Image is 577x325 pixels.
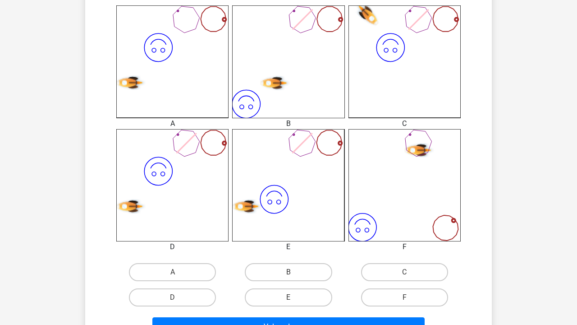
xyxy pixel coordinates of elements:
div: E [225,241,351,252]
label: B [245,263,332,281]
div: F [342,241,467,252]
label: F [361,288,448,306]
div: B [225,118,351,129]
label: D [129,288,216,306]
div: C [342,118,467,129]
div: A [110,118,235,129]
div: D [110,241,235,252]
label: A [129,263,216,281]
label: C [361,263,448,281]
label: E [245,288,332,306]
